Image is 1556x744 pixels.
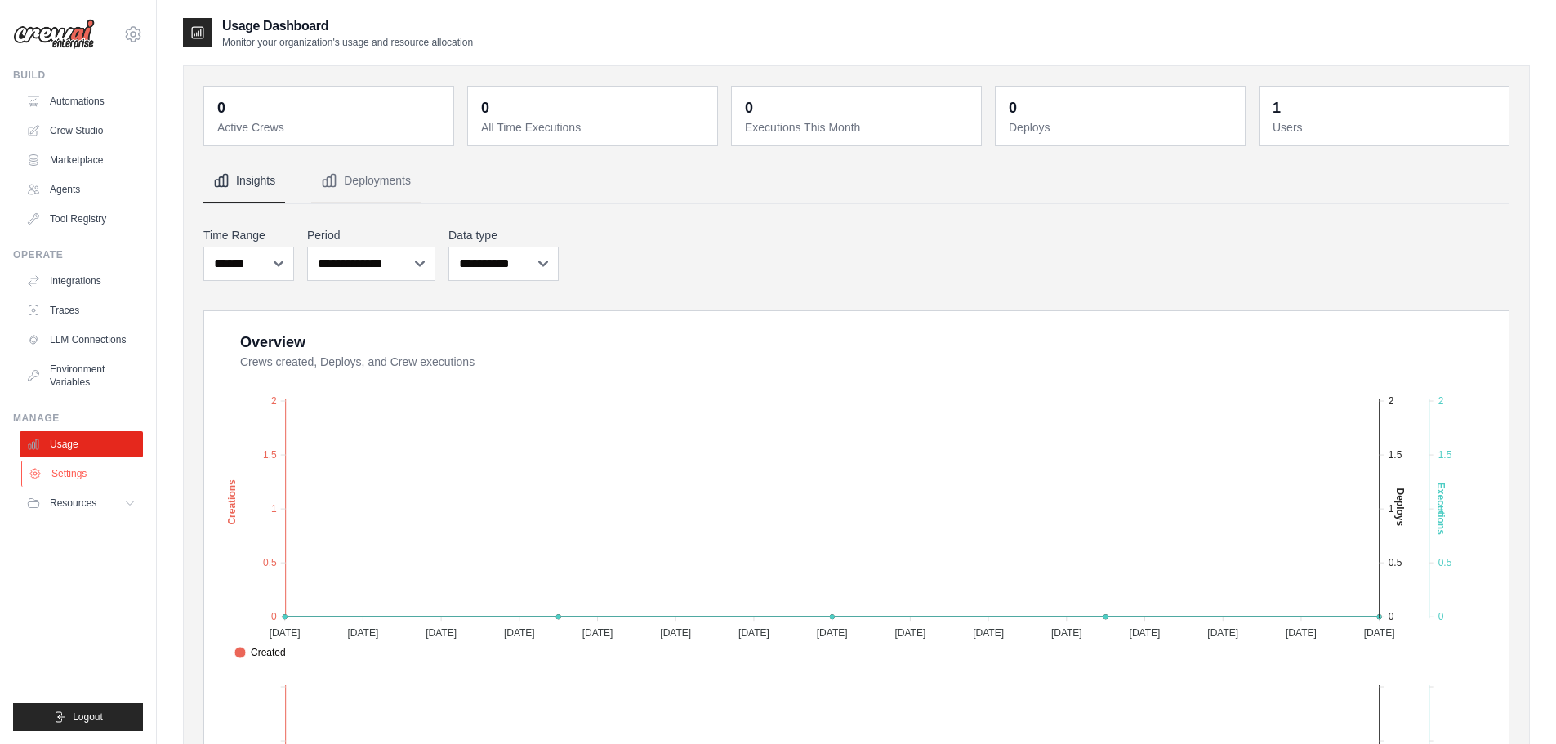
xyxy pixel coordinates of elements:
text: Deploys [1394,488,1406,526]
a: Usage [20,431,143,457]
dt: Crews created, Deploys, and Crew executions [240,354,1489,370]
span: Created [234,645,286,660]
div: 1 [1273,96,1281,119]
label: Period [307,227,435,243]
div: Build [13,69,143,82]
div: 0 [217,96,225,119]
div: 0 [481,96,489,119]
dt: Users [1273,119,1499,136]
tspan: 0.5 [263,557,277,568]
div: Overview [240,331,305,354]
tspan: 0.5 [1438,557,1452,568]
h2: Usage Dashboard [222,16,473,36]
tspan: [DATE] [1130,627,1161,639]
tspan: [DATE] [1207,627,1238,639]
button: Insights [203,159,285,203]
label: Data type [448,227,559,243]
tspan: 0 [1438,611,1444,622]
label: Time Range [203,227,294,243]
p: Monitor your organization's usage and resource allocation [222,36,473,49]
tspan: [DATE] [426,627,457,639]
tspan: [DATE] [270,627,301,639]
a: Agents [20,176,143,203]
a: Automations [20,88,143,114]
tspan: 1 [1389,503,1394,515]
a: Crew Studio [20,118,143,144]
tspan: [DATE] [894,627,925,639]
tspan: [DATE] [1051,627,1082,639]
div: 0 [745,96,753,119]
tspan: 1.5 [263,449,277,461]
img: Logo [13,19,95,50]
a: Integrations [20,268,143,294]
button: Deployments [311,159,421,203]
tspan: 1.5 [1389,449,1402,461]
tspan: 2 [1389,395,1394,407]
tspan: 1.5 [1438,449,1452,461]
tspan: [DATE] [1286,627,1317,639]
a: Environment Variables [20,356,143,395]
a: Traces [20,297,143,323]
tspan: [DATE] [582,627,613,639]
a: Marketplace [20,147,143,173]
nav: Tabs [203,159,1509,203]
tspan: [DATE] [738,627,769,639]
a: LLM Connections [20,327,143,353]
tspan: 0 [1389,611,1394,622]
tspan: 0 [271,611,277,622]
a: Tool Registry [20,206,143,232]
a: Settings [21,461,145,487]
div: Manage [13,412,143,425]
tspan: [DATE] [504,627,535,639]
tspan: 1 [271,503,277,515]
tspan: 2 [271,395,277,407]
dt: All Time Executions [481,119,707,136]
div: Operate [13,248,143,261]
span: Logout [73,711,103,724]
span: Resources [50,497,96,510]
tspan: [DATE] [817,627,848,639]
button: Resources [20,490,143,516]
dt: Active Crews [217,119,444,136]
tspan: 0.5 [1389,557,1402,568]
button: Logout [13,703,143,731]
text: Executions [1435,483,1447,535]
tspan: [DATE] [347,627,378,639]
text: Creations [226,479,238,525]
tspan: [DATE] [973,627,1004,639]
tspan: 2 [1438,395,1444,407]
tspan: [DATE] [1364,627,1395,639]
dt: Deploys [1009,119,1235,136]
div: 0 [1009,96,1017,119]
tspan: [DATE] [660,627,691,639]
dt: Executions This Month [745,119,971,136]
